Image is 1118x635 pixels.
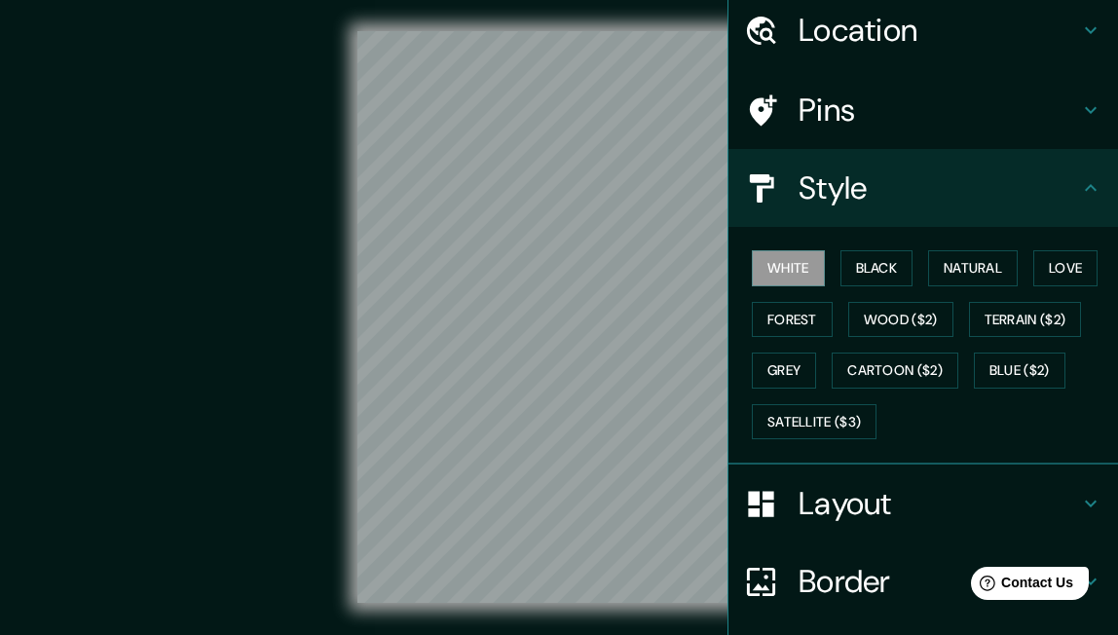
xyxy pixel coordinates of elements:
[752,302,833,338] button: Forest
[832,353,958,389] button: Cartoon ($2)
[840,250,913,286] button: Black
[752,353,816,389] button: Grey
[848,302,953,338] button: Wood ($2)
[357,31,762,603] canvas: Map
[728,149,1118,227] div: Style
[799,11,1079,50] h4: Location
[1033,250,1098,286] button: Love
[974,353,1065,389] button: Blue ($2)
[799,168,1079,207] h4: Style
[752,404,876,440] button: Satellite ($3)
[928,250,1018,286] button: Natural
[728,542,1118,620] div: Border
[799,484,1079,523] h4: Layout
[799,562,1079,601] h4: Border
[969,302,1082,338] button: Terrain ($2)
[728,71,1118,149] div: Pins
[752,250,825,286] button: White
[945,559,1097,614] iframe: Help widget launcher
[728,465,1118,542] div: Layout
[799,91,1079,130] h4: Pins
